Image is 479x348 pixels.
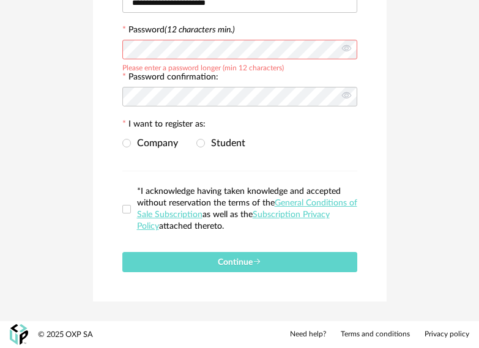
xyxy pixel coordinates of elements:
[205,138,245,148] span: Student
[218,258,261,267] span: Continue
[137,210,330,231] a: Subscription Privacy Policy
[128,26,235,34] label: Password
[122,62,284,72] div: Please enter a password longer (min 12 characters)
[10,324,28,346] img: OXP
[425,330,469,339] a: Privacy policy
[131,138,178,148] span: Company
[165,26,235,34] i: (12 characters min.)
[137,187,357,231] span: *I acknowledge having taken knowledge and accepted without reservation the terms of the as well a...
[122,252,357,272] button: Continue
[290,330,326,339] a: Need help?
[122,73,218,84] label: Password confirmation:
[137,199,357,219] a: General Conditions of Sale Subscription
[122,120,206,131] label: I want to register as:
[341,330,410,339] a: Terms and conditions
[38,330,93,340] div: © 2025 OXP SA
